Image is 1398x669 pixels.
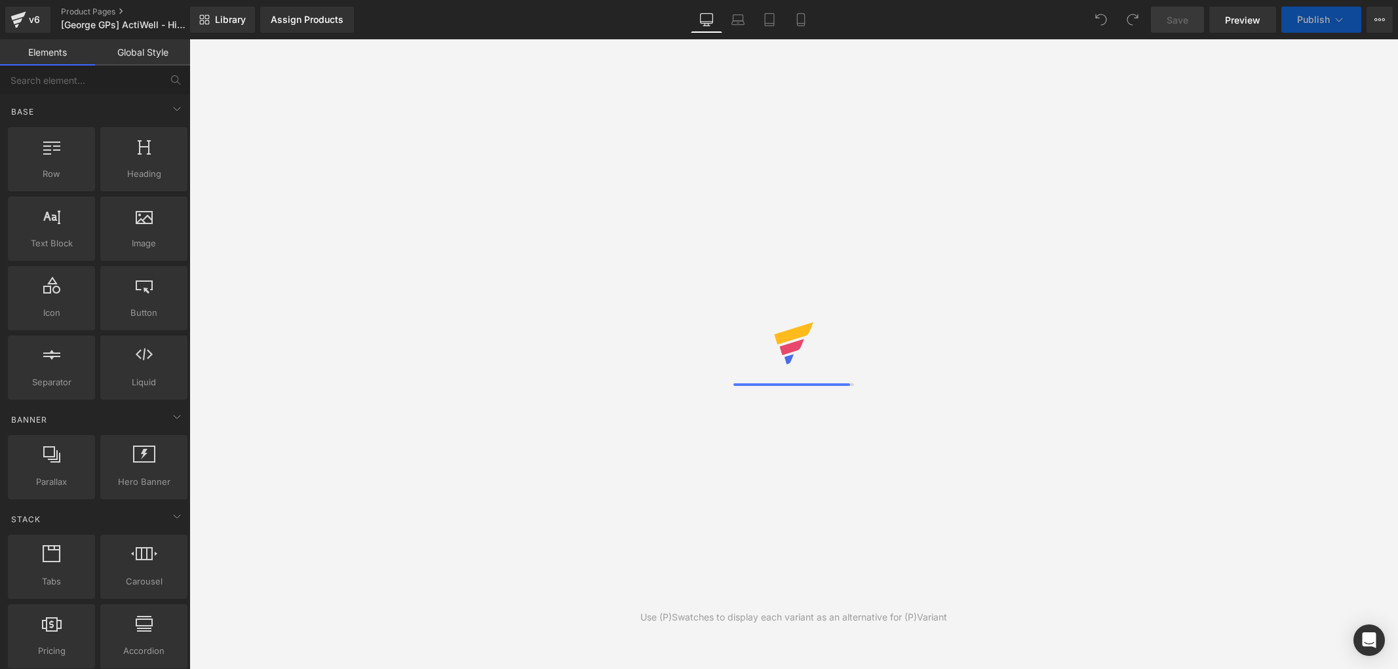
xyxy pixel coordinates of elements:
[12,306,91,320] span: Icon
[104,475,184,489] span: Hero Banner
[12,237,91,250] span: Text Block
[1353,624,1385,656] div: Open Intercom Messenger
[754,7,785,33] a: Tablet
[1225,13,1260,27] span: Preview
[104,575,184,588] span: Carousel
[1119,7,1146,33] button: Redo
[5,7,50,33] a: v6
[12,375,91,389] span: Separator
[691,7,722,33] a: Desktop
[1088,7,1114,33] button: Undo
[61,7,212,17] a: Product Pages
[10,105,35,118] span: Base
[104,375,184,389] span: Liquid
[12,644,91,658] span: Pricing
[1281,7,1361,33] button: Publish
[215,14,246,26] span: Library
[104,237,184,250] span: Image
[12,167,91,181] span: Row
[104,167,184,181] span: Heading
[1297,14,1330,25] span: Publish
[190,7,255,33] a: New Library
[640,610,947,624] div: Use (P)Swatches to display each variant as an alternative for (P)Variant
[10,513,42,526] span: Stack
[104,644,184,658] span: Accordion
[26,11,43,28] div: v6
[722,7,754,33] a: Laptop
[61,20,187,30] span: [George GPs] ActiWell - Hidrogénes Víz Készítő Palack 2024 Q4 Relaunch (Good Sticky's)
[95,39,190,66] a: Global Style
[10,413,49,426] span: Banner
[785,7,817,33] a: Mobile
[12,475,91,489] span: Parallax
[12,575,91,588] span: Tabs
[1167,13,1188,27] span: Save
[271,14,343,25] div: Assign Products
[1209,7,1276,33] a: Preview
[1367,7,1393,33] button: More
[104,306,184,320] span: Button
